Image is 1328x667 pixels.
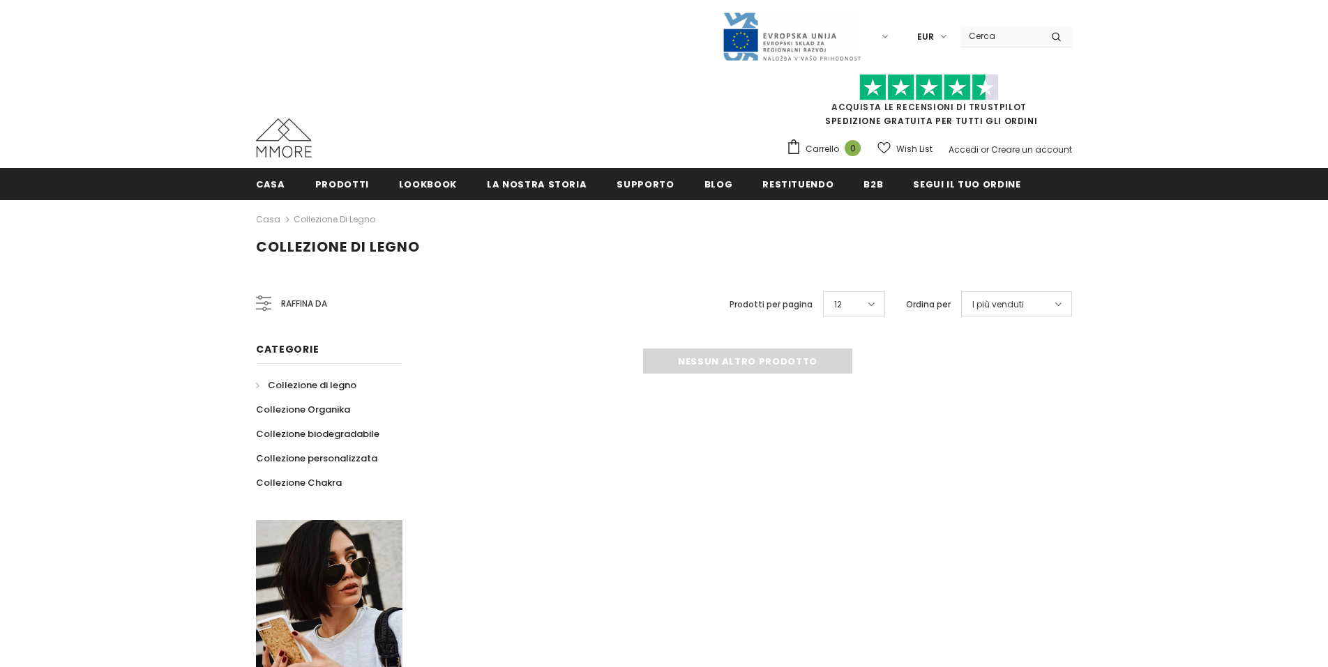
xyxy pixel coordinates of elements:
a: Collezione Chakra [256,470,342,495]
span: Collezione Chakra [256,476,342,489]
a: Segui il tuo ordine [913,168,1020,199]
span: or [981,144,989,155]
span: Lookbook [399,178,457,191]
span: Prodotti [315,178,369,191]
span: SPEDIZIONE GRATUITA PER TUTTI GLI ORDINI [786,80,1072,127]
a: Collezione biodegradabile [256,422,379,446]
a: Wish List [877,137,933,161]
a: Lookbook [399,168,457,199]
span: EUR [917,30,934,44]
span: supporto [617,178,674,191]
img: Javni Razpis [722,11,861,62]
span: Collezione personalizzata [256,452,377,465]
a: Acquista le recensioni di TrustPilot [831,101,1027,113]
a: Collezione di legno [256,373,356,397]
a: Restituendo [762,168,833,199]
span: 12 [834,298,842,312]
a: B2B [863,168,883,199]
a: Collezione Organika [256,397,350,422]
span: Collezione di legno [256,237,420,256]
span: Blog [704,178,733,191]
img: Fidati di Pilot Stars [859,74,999,101]
a: Collezione di legno [294,213,375,225]
span: Collezione Organika [256,403,350,416]
span: Segui il tuo ordine [913,178,1020,191]
a: Blog [704,168,733,199]
span: Raffina da [281,296,327,312]
a: Carrello 0 [786,139,868,160]
label: Ordina per [906,298,951,312]
span: B2B [863,178,883,191]
a: Casa [256,211,280,228]
a: La nostra storia [487,168,587,199]
span: Collezione biodegradabile [256,427,379,440]
span: Casa [256,178,285,191]
span: I più venduti [972,298,1024,312]
a: Accedi [949,144,979,155]
a: Creare un account [991,144,1072,155]
a: Prodotti [315,168,369,199]
span: 0 [845,140,861,156]
img: Casi MMORE [256,118,312,158]
input: Search Site [960,26,1041,46]
span: Restituendo [762,178,833,191]
span: Carrello [806,142,839,156]
label: Prodotti per pagina [730,298,813,312]
span: La nostra storia [487,178,587,191]
span: Categorie [256,342,319,356]
a: supporto [617,168,674,199]
a: Javni Razpis [722,30,861,42]
span: Wish List [896,142,933,156]
span: Collezione di legno [268,378,356,392]
a: Collezione personalizzata [256,446,377,470]
a: Casa [256,168,285,199]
